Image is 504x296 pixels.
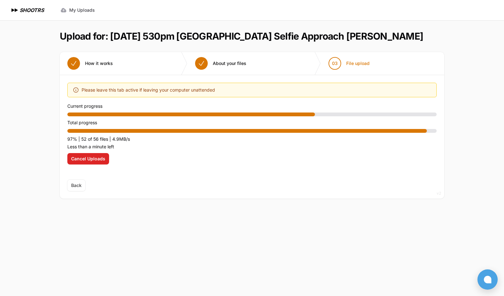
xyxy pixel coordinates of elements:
[477,269,498,290] button: Open chat window
[20,6,44,14] h1: SHOOTRS
[10,6,44,14] a: SHOOTRS SHOOTRS
[213,60,246,67] span: About your files
[187,52,254,75] button: About your files
[69,7,95,13] span: My Uploads
[57,4,99,16] a: My Uploads
[332,60,338,67] span: 03
[10,6,20,14] img: SHOOTRS
[321,52,377,75] button: 03 File upload
[437,190,441,197] div: v2
[60,30,423,42] h1: Upload for: [DATE] 530pm [GEOGRAPHIC_DATA] Selfie Approach [PERSON_NAME]
[346,60,370,67] span: File upload
[60,52,120,75] button: How it works
[67,119,437,126] p: Total progress
[85,60,113,67] span: How it works
[82,86,215,94] span: Please leave this tab active if leaving your computer unattended
[67,135,437,143] p: 97% | 52 of 56 files | 4.9MB/s
[67,143,437,151] p: Less than a minute left
[67,153,109,164] button: Cancel Uploads
[67,102,437,110] p: Current progress
[71,156,105,162] span: Cancel Uploads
